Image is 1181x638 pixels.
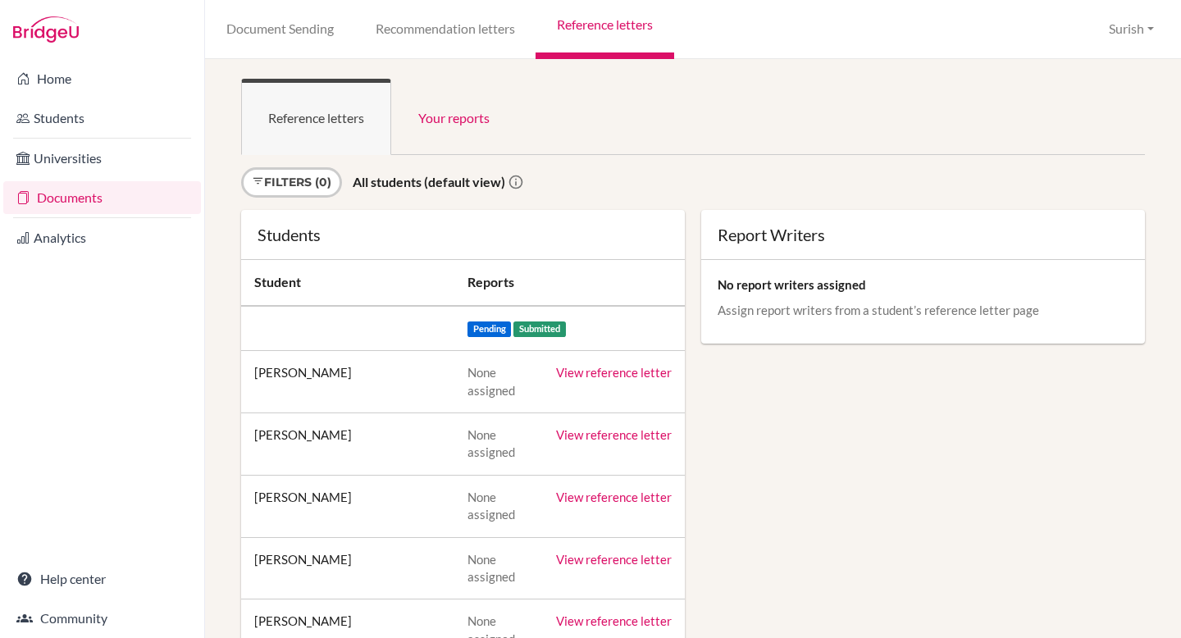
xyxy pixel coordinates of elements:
th: Reports [454,260,685,306]
a: View reference letter [556,613,672,628]
button: Surish [1101,14,1161,44]
span: None assigned [467,490,515,522]
div: Report Writers [718,226,1129,243]
td: [PERSON_NAME] [241,537,454,599]
img: Bridge-U [13,16,79,43]
a: Home [3,62,201,95]
p: No report writers assigned [718,276,1129,293]
a: Reference letters [241,79,391,155]
a: Documents [3,181,201,214]
a: Universities [3,142,201,175]
td: [PERSON_NAME] [241,412,454,475]
span: Submitted [513,321,566,337]
span: Pending [467,321,512,337]
span: None assigned [467,365,515,397]
a: View reference letter [556,552,672,567]
strong: All students (default view) [353,174,505,189]
a: View reference letter [556,490,672,504]
td: [PERSON_NAME] [241,475,454,537]
div: Students [258,226,668,243]
th: Student [241,260,454,306]
a: Help center [3,563,201,595]
span: None assigned [467,552,515,584]
td: [PERSON_NAME] [241,351,454,413]
a: View reference letter [556,427,672,442]
a: Your reports [391,79,517,155]
span: None assigned [467,427,515,459]
a: View reference letter [556,365,672,380]
a: Students [3,102,201,134]
a: Filters (0) [241,167,342,198]
a: Community [3,602,201,635]
p: Assign report writers from a student’s reference letter page [718,302,1129,318]
a: Analytics [3,221,201,254]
